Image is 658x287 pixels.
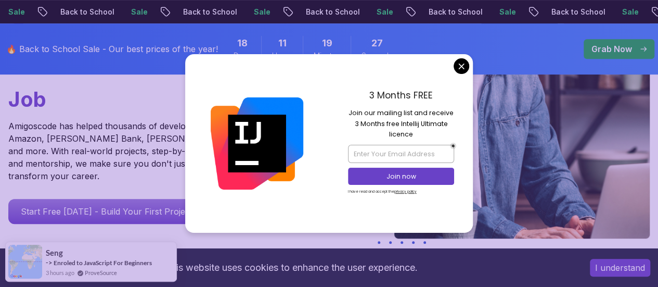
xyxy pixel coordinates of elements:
[46,258,53,267] span: ->
[46,268,74,277] span: 3 hours ago
[278,36,287,51] span: 11 Hours
[297,7,368,17] p: Back to School
[362,51,392,61] span: Seconds
[613,7,647,17] p: Sale
[122,7,156,17] p: Sale
[54,259,152,267] a: Enroled to JavaScript For Beginners
[8,256,574,279] div: This website uses cookies to enhance the user experience.
[590,259,650,277] button: Accept cookies
[6,43,218,55] p: 🔥 Back to School Sale - Our best prices of the year!
[245,7,278,17] p: Sale
[272,51,292,61] span: Hours
[237,36,248,51] span: 18 Days
[51,7,122,17] p: Back to School
[322,36,332,51] span: 19 Minutes
[8,120,258,182] p: Amigoscode has helped thousands of developers land roles at Amazon, [PERSON_NAME] Bank, [PERSON_N...
[174,7,245,17] p: Back to School
[491,7,524,17] p: Sale
[85,268,117,277] a: ProveSource
[420,7,491,17] p: Back to School
[46,248,63,257] span: Seng
[543,7,613,17] p: Back to School
[371,36,383,51] span: 27 Seconds
[314,51,340,61] span: Minutes
[591,43,632,55] p: Grab Now
[8,86,46,112] span: Job
[8,199,249,224] a: Start Free [DATE] - Build Your First Project This Week
[234,51,251,61] span: Days
[8,245,42,279] img: provesource social proof notification image
[368,7,401,17] p: Sale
